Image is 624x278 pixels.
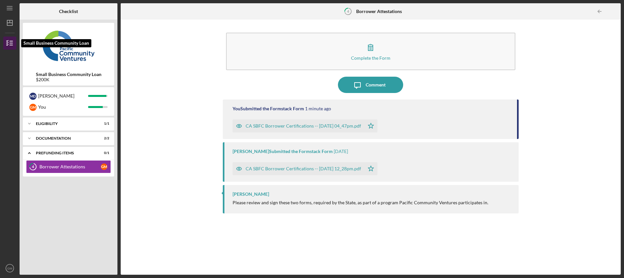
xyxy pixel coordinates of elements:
div: Please review and sign these two forms, required by the State, as part of a program Pacific Commu... [233,200,488,205]
div: You Submitted the Formstack Form [233,106,304,111]
a: 4Borrower AttestationsGM [26,160,111,173]
button: GM [3,262,16,275]
div: 1 / 1 [98,122,109,126]
div: Borrower Attestations [39,164,101,169]
button: CA SBFC Borrower Certifications -- [DATE] 12_28pm.pdf [233,162,377,175]
div: 0 / 1 [98,151,109,155]
div: G M [29,104,37,111]
img: Product logo [23,26,114,65]
div: 2 / 2 [98,136,109,140]
text: GM [7,267,12,270]
div: Eligibility [36,122,93,126]
time: 2025-08-20 20:47 [305,106,331,111]
div: G M [101,163,107,170]
div: Complete the Form [351,55,390,60]
div: [PERSON_NAME] Submitted the Formstack Form [233,149,333,154]
div: [PERSON_NAME] [233,192,269,197]
div: $200K [36,77,101,82]
div: CA SBFC Borrower Certifications -- [DATE] 04_47pm.pdf [246,123,361,129]
tspan: 4 [347,9,349,13]
button: Comment [338,77,403,93]
time: 2025-08-06 16:28 [334,149,348,154]
b: Small Business Community Loan [36,72,101,77]
b: Checklist [59,9,78,14]
button: Complete the Form [226,33,516,70]
button: CA SBFC Borrower Certifications -- [DATE] 04_47pm.pdf [233,119,377,132]
tspan: 4 [32,165,34,169]
div: Prefunding Items [36,151,93,155]
div: Comment [366,77,386,93]
div: [PERSON_NAME] [38,90,88,101]
div: M D [29,93,37,100]
div: Documentation [36,136,93,140]
b: Borrower Attestations [356,9,402,14]
div: CA SBFC Borrower Certifications -- [DATE] 12_28pm.pdf [246,166,361,171]
div: You [38,101,88,113]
